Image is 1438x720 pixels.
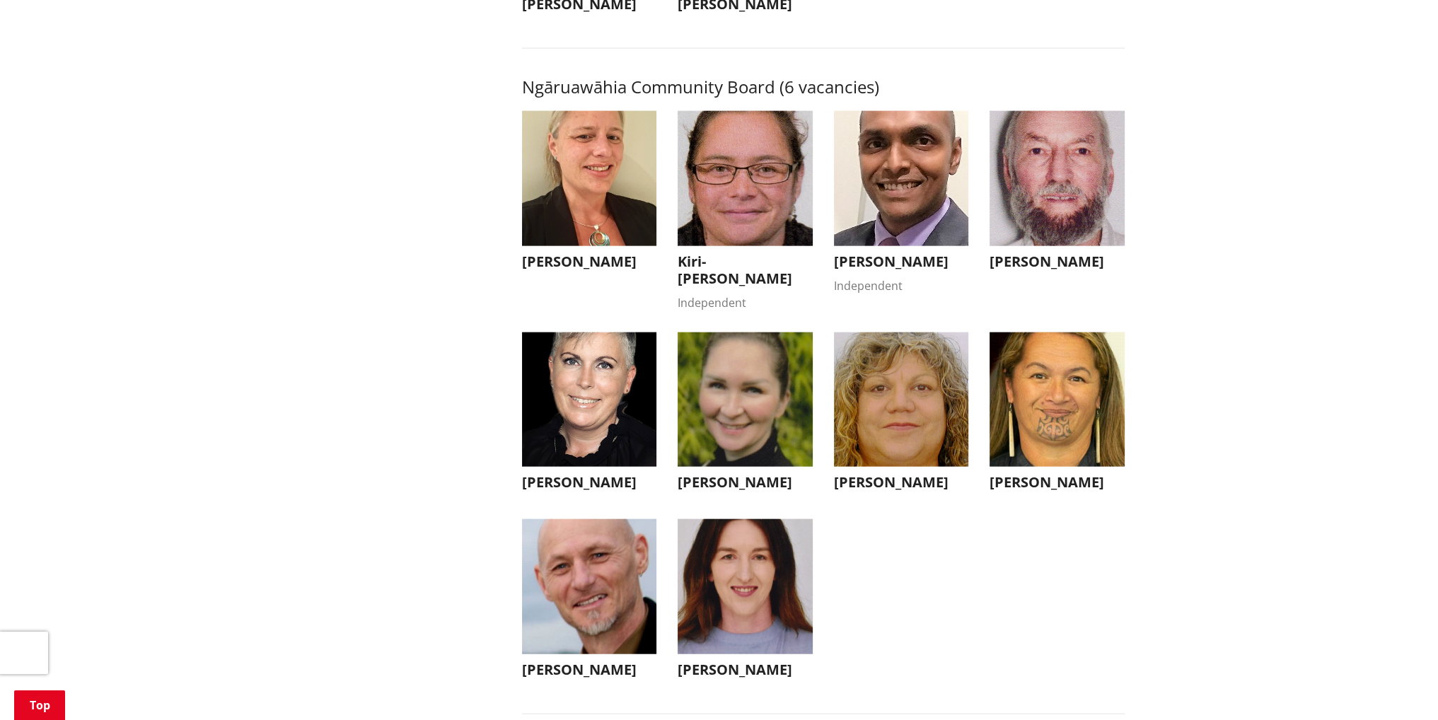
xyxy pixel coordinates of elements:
button: [PERSON_NAME] Independent [834,111,969,294]
h3: [PERSON_NAME] [990,253,1125,270]
button: [PERSON_NAME] [678,519,813,685]
div: Independent [834,277,969,294]
h3: [PERSON_NAME] [834,474,969,491]
img: WO-B-NG__MORGAN_D__j3uWh [990,332,1125,468]
img: WO-B-NG__AYERS_J__8ABdt [990,111,1125,246]
img: WO-B-NG__HUTT_S__aW3HJ [522,519,657,654]
button: [PERSON_NAME] [522,111,657,277]
img: WO-B-NG__HOOKER_K__EAn4j [678,519,813,654]
h3: [PERSON_NAME] [678,474,813,491]
h3: [PERSON_NAME] [522,474,657,491]
h3: [PERSON_NAME] [522,253,657,270]
img: WO-B-NG__MORGAN_K__w37y3 [678,111,813,246]
button: [PERSON_NAME] [522,519,657,685]
button: [PERSON_NAME] [834,332,969,499]
img: WO-W-NN__FIRTH_D__FVQcs [522,111,657,246]
h3: [PERSON_NAME] [834,253,969,270]
div: Independent [678,294,813,311]
img: WO-B-NG__SUNNEX_A__QTVNW [678,332,813,468]
h3: Ngāruawāhia Community Board (6 vacancies) [522,77,1125,98]
a: Top [14,690,65,720]
h3: [PERSON_NAME] [990,474,1125,491]
img: WO-B-NG__RICE_V__u4iPL [834,332,969,468]
button: [PERSON_NAME] [990,111,1125,277]
h3: [PERSON_NAME] [678,661,813,678]
h3: Kiri-[PERSON_NAME] [678,253,813,287]
button: [PERSON_NAME] [678,332,813,499]
img: WO-W-NN__SUDHAN_G__tXp8d [834,111,969,246]
button: [PERSON_NAME] [990,332,1125,499]
h3: [PERSON_NAME] [522,661,657,678]
img: WO-B-NG__PARQUIST_A__WbTRj [522,332,657,468]
iframe: Messenger Launcher [1373,661,1424,712]
button: [PERSON_NAME] [522,332,657,499]
button: Kiri-[PERSON_NAME] Independent [678,111,813,311]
